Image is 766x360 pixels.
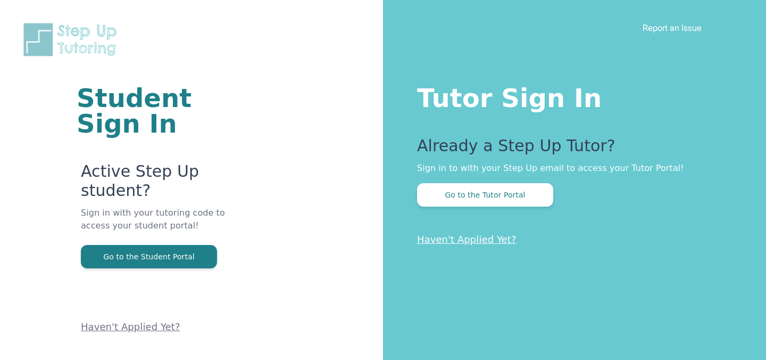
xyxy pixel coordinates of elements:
[81,245,217,268] button: Go to the Student Portal
[77,85,255,136] h1: Student Sign In
[81,162,255,207] p: Active Step Up student?
[81,251,217,261] a: Go to the Student Portal
[21,21,123,58] img: Step Up Tutoring horizontal logo
[417,234,517,245] a: Haven't Applied Yet?
[417,81,723,111] h1: Tutor Sign In
[417,136,723,162] p: Already a Step Up Tutor?
[643,22,702,33] a: Report an Issue
[417,183,553,207] button: Go to the Tutor Portal
[417,190,553,200] a: Go to the Tutor Portal
[81,321,180,332] a: Haven't Applied Yet?
[417,162,723,175] p: Sign in to with your Step Up email to access your Tutor Portal!
[81,207,255,245] p: Sign in with your tutoring code to access your student portal!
